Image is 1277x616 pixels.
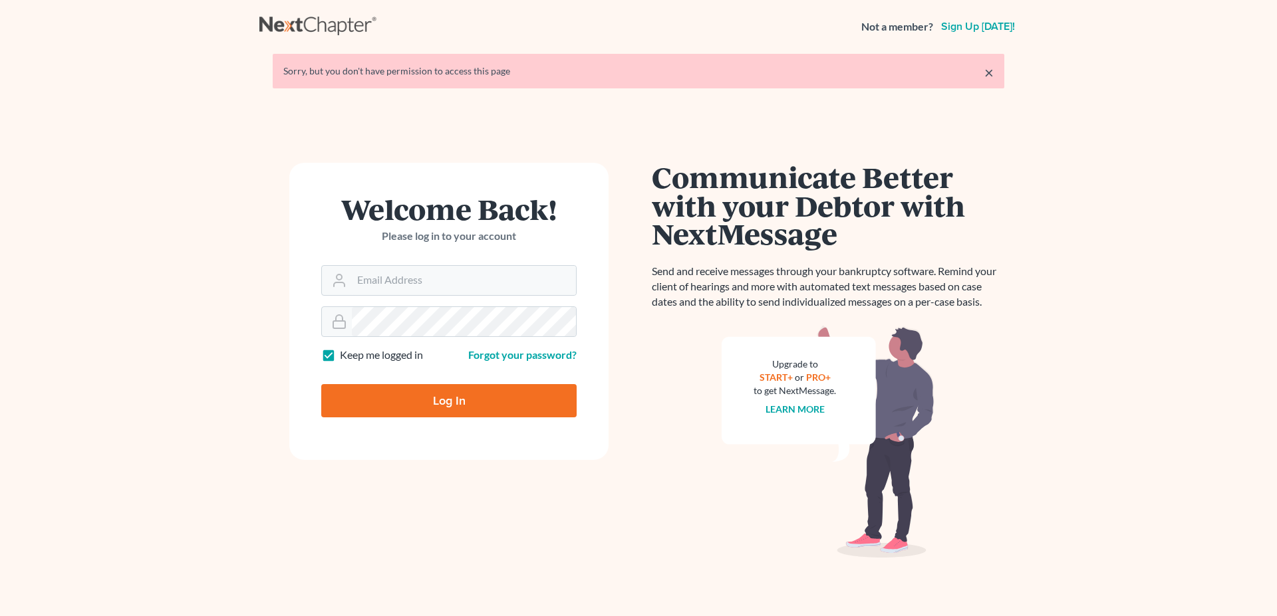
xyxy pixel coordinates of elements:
[754,358,836,371] div: Upgrade to
[984,64,994,80] a: ×
[722,326,934,558] img: nextmessage_bg-59042aed3d76b12b5cd301f8e5b87938c9018125f34e5fa2b7a6b67550977c72.svg
[468,348,577,361] a: Forgot your password?
[938,21,1018,32] a: Sign up [DATE]!
[806,371,831,383] a: PRO+
[652,264,1004,310] p: Send and receive messages through your bankruptcy software. Remind your client of hearings and mo...
[340,348,423,363] label: Keep me logged in
[321,229,577,244] p: Please log in to your account
[861,19,933,35] strong: Not a member?
[795,371,804,383] span: or
[283,64,994,78] div: Sorry, but you don't have permission to access this page
[766,403,825,415] a: Learn more
[321,195,577,223] h1: Welcome Back!
[652,163,1004,248] h1: Communicate Better with your Debtor with NextMessage
[760,371,793,383] a: START+
[754,384,836,397] div: to get NextMessage.
[352,266,576,295] input: Email Address
[321,384,577,417] input: Log In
